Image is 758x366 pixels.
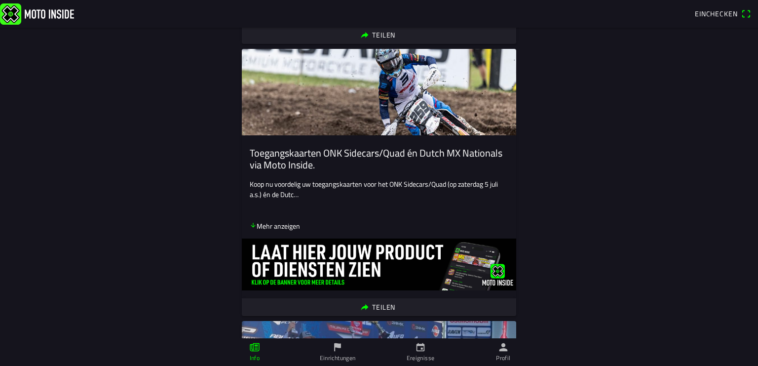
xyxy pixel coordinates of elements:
[242,239,516,290] img: ovdhpoPiYVyyWxH96Op6EavZdUOyIWdtEOENrLni.jpg
[695,8,737,19] span: Einchecken
[250,147,508,171] ion-card-title: Toegangskaarten ONK Sidecars/Quad én Dutch MX Nationals via Moto Inside.
[498,342,509,353] ion-icon: person
[250,221,300,231] p: Mehr anzeigen
[250,179,508,200] p: Koop nu voordelig uw toegangskaarten voor het ONK Sidecars/Quad (op zaterdag 5 juli a.s.) én de D...
[242,26,516,44] ion-button: Teilen
[332,342,343,353] ion-icon: flag
[250,222,257,229] ion-icon: arrow down
[242,49,516,135] img: W9TngUMILjngII3slWrxy3dg4E7y6i9Jkq2Wxt1b.jpg
[690,6,756,22] a: Eincheckenqr scanner
[242,298,516,316] ion-button: Teilen
[496,354,510,363] ion-label: Profil
[415,342,426,353] ion-icon: calendar
[250,354,260,363] ion-label: Info
[320,354,356,363] ion-label: Einrichtungen
[249,342,260,353] ion-icon: paper
[407,354,435,363] ion-label: Ereignisse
